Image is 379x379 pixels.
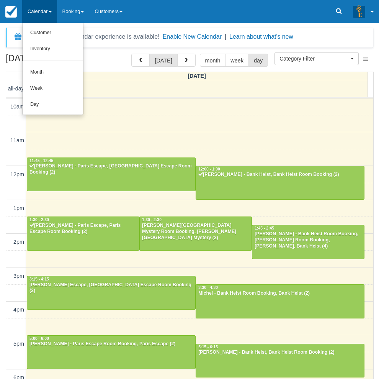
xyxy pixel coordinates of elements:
div: [PERSON_NAME] - Paris Escape Room Booking, Paris Escape (2) [29,341,193,347]
div: [PERSON_NAME] - Paris Escape, [GEOGRAPHIC_DATA] Escape Room Booking (2) [29,163,193,176]
a: 12:00 - 1:00[PERSON_NAME] - Bank Heist, Bank Heist Room Booking (2) [196,166,364,200]
ul: Calendar [22,23,83,115]
div: [PERSON_NAME] - Bank Heist Room Booking, [PERSON_NAME] Room Booking, [PERSON_NAME], Bank Heist (4) [254,231,362,249]
div: A new Booking Calendar experience is available! [26,32,160,41]
button: day [248,54,268,67]
span: 10am [10,103,24,110]
img: checkfront-main-nav-mini-logo.png [5,6,17,18]
span: 3pm [13,273,24,279]
span: 3:15 - 4:15 [29,277,49,281]
a: 3:30 - 4:30Michel - Bank Heist Room Booking, Bank Heist (2) [196,284,364,318]
span: 1pm [13,205,24,211]
a: Inventory [23,41,83,57]
a: Month [23,64,83,80]
a: 1:30 - 2:30[PERSON_NAME][GEOGRAPHIC_DATA] Mystery Room Booking, [PERSON_NAME][GEOGRAPHIC_DATA] My... [139,217,252,250]
img: A3 [353,5,365,18]
span: 1:45 - 2:45 [255,226,274,230]
a: 3:15 - 4:15[PERSON_NAME] Escape, [GEOGRAPHIC_DATA] Escape Room Booking (2) [27,276,196,310]
span: 12pm [10,171,24,177]
div: [PERSON_NAME] Escape, [GEOGRAPHIC_DATA] Escape Room Booking (2) [29,282,193,294]
span: 5:00 - 6:00 [29,336,49,341]
span: Category Filter [279,55,349,62]
a: 1:30 - 2:30[PERSON_NAME] - Paris Escape, Paris Escape Room Booking (2) [27,217,139,250]
a: Customer [23,25,83,41]
span: | [225,33,226,40]
a: 1:45 - 2:45[PERSON_NAME] - Bank Heist Room Booking, [PERSON_NAME] Room Booking, [PERSON_NAME], Ba... [252,225,364,259]
a: Learn about what's new [229,33,293,40]
span: 12:00 - 1:00 [198,167,220,171]
span: 11am [10,137,24,143]
div: [PERSON_NAME] - Bank Heist, Bank Heist Room Booking (2) [198,349,362,356]
a: 5:15 - 6:15[PERSON_NAME] - Bank Heist, Bank Heist Room Booking (2) [196,344,364,377]
span: 1:30 - 2:30 [29,218,49,222]
button: week [225,54,249,67]
span: 2pm [13,239,24,245]
a: 5:00 - 6:00[PERSON_NAME] - Paris Escape Room Booking, Paris Escape (2) [27,335,196,369]
button: [DATE] [149,54,177,67]
a: 11:45 - 12:45[PERSON_NAME] - Paris Escape, [GEOGRAPHIC_DATA] Escape Room Booking (2) [27,158,196,191]
a: Week [23,80,83,97]
div: [PERSON_NAME] - Paris Escape, Paris Escape Room Booking (2) [29,223,137,235]
span: all-day [8,85,24,92]
div: [PERSON_NAME] - Bank Heist, Bank Heist Room Booking (2) [198,172,362,178]
span: 5:15 - 6:15 [198,345,218,349]
span: 3:30 - 4:30 [198,285,218,290]
span: 1:30 - 2:30 [142,218,162,222]
button: Enable New Calendar [163,33,222,41]
span: 11:45 - 12:45 [29,159,53,163]
a: Day [23,97,83,113]
div: Michel - Bank Heist Room Booking, Bank Heist (2) [198,290,362,297]
button: month [200,54,226,67]
span: 5pm [13,341,24,347]
h2: [DATE] [6,54,103,68]
button: Category Filter [274,52,359,65]
div: [PERSON_NAME][GEOGRAPHIC_DATA] Mystery Room Booking, [PERSON_NAME][GEOGRAPHIC_DATA] Mystery (2) [142,223,250,241]
span: 4pm [13,307,24,313]
span: [DATE] [188,73,206,79]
